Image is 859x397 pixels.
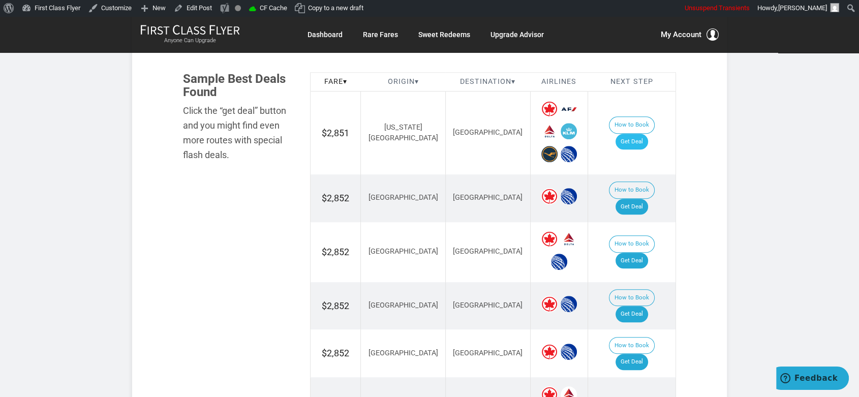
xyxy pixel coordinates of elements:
[322,193,349,203] span: $2,852
[368,247,438,256] span: [GEOGRAPHIC_DATA]
[541,344,558,360] span: Air Canada
[609,337,655,354] button: How to Book
[541,188,558,204] span: Air Canada
[616,306,648,322] a: Get Deal
[368,349,438,357] span: [GEOGRAPHIC_DATA]
[561,101,577,117] span: Air France
[418,25,470,44] a: Sweet Redeems
[588,72,676,91] th: Next Step
[541,296,558,312] span: Air Canada
[778,4,827,12] span: [PERSON_NAME]
[776,367,849,392] iframe: Opens a widget where you can find more information
[453,247,523,256] span: [GEOGRAPHIC_DATA]
[140,24,240,45] a: First Class FlyerAnyone Can Upgrade
[343,77,347,86] span: ▾
[616,354,648,370] a: Get Deal
[183,104,295,162] div: Click the “get deal” button and you might find even more routes with special flash deals.
[561,123,577,139] span: KLM
[609,289,655,307] button: How to Book
[661,28,719,41] button: My Account
[616,134,648,150] a: Get Deal
[453,193,523,202] span: [GEOGRAPHIC_DATA]
[561,296,577,312] span: United
[561,188,577,204] span: United
[511,77,515,86] span: ▾
[140,24,240,35] img: First Class Flyer
[322,348,349,358] span: $2,852
[453,301,523,310] span: [GEOGRAPHIC_DATA]
[453,128,523,137] span: [GEOGRAPHIC_DATA]
[616,253,648,269] a: Get Deal
[368,301,438,310] span: [GEOGRAPHIC_DATA]
[541,101,558,117] span: Air Canada
[685,4,750,12] span: Unsuspend Transients
[322,300,349,311] span: $2,852
[368,193,438,202] span: [GEOGRAPHIC_DATA]
[453,349,523,357] span: [GEOGRAPHIC_DATA]
[530,72,588,91] th: Airlines
[368,123,438,142] span: [US_STATE][GEOGRAPHIC_DATA]
[661,28,701,41] span: My Account
[616,199,648,215] a: Get Deal
[140,37,240,44] small: Anyone Can Upgrade
[445,72,530,91] th: Destination
[361,72,446,91] th: Origin
[561,231,577,247] span: Delta Airlines
[308,25,343,44] a: Dashboard
[609,181,655,199] button: How to Book
[541,146,558,162] span: Lufthansa
[414,77,418,86] span: ▾
[183,72,295,99] h3: Sample Best Deals Found
[609,235,655,253] button: How to Book
[609,116,655,134] button: How to Book
[551,254,567,270] span: United
[541,123,558,139] span: Delta Airlines
[561,344,577,360] span: United
[311,72,361,91] th: Fare
[363,25,398,44] a: Rare Fares
[541,231,558,247] span: Air Canada
[561,146,577,162] span: United
[322,128,349,138] span: $2,851
[322,247,349,257] span: $2,852
[490,25,544,44] a: Upgrade Advisor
